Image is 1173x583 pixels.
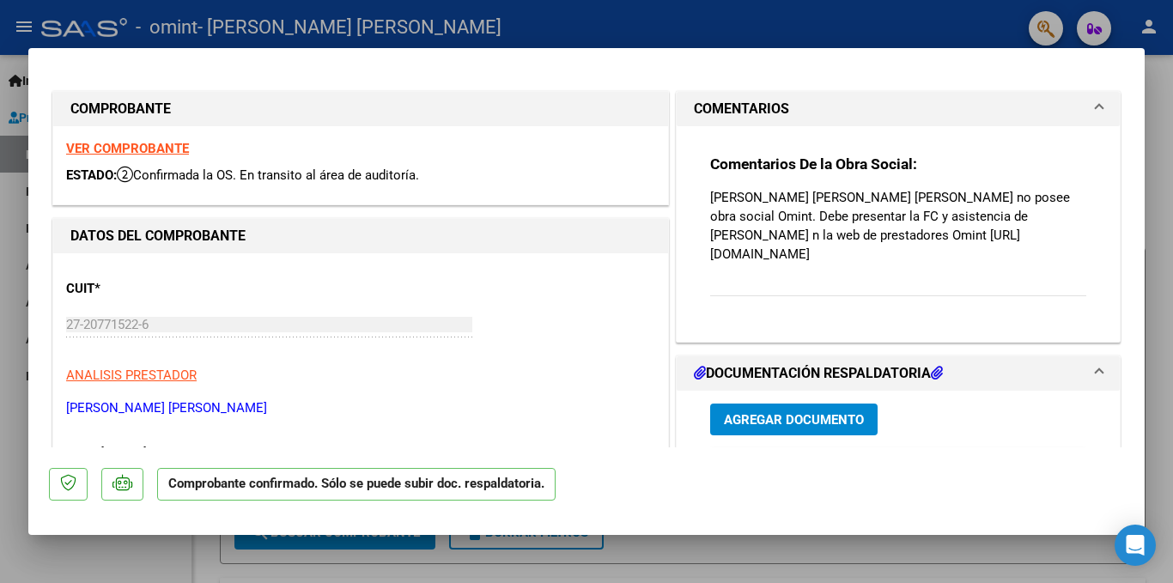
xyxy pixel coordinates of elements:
h1: COMENTARIOS [694,99,789,119]
a: VER COMPROBANTE [66,141,189,156]
mat-expansion-panel-header: COMENTARIOS [677,92,1120,126]
p: [PERSON_NAME] [PERSON_NAME] [66,398,655,418]
p: Area destinado * [66,443,243,463]
button: Agregar Documento [710,404,878,435]
h1: DOCUMENTACIÓN RESPALDATORIA [694,363,943,384]
div: Open Intercom Messenger [1115,525,1156,566]
p: CUIT [66,279,243,299]
strong: COMPROBANTE [70,100,171,117]
div: COMENTARIOS [677,126,1120,342]
span: Agregar Documento [724,412,864,428]
p: Comprobante confirmado. Sólo se puede subir doc. respaldatoria. [157,468,556,501]
span: Confirmada la OS. En transito al área de auditoría. [117,167,419,183]
strong: Comentarios De la Obra Social: [710,155,917,173]
strong: DATOS DEL COMPROBANTE [70,228,246,244]
span: ANALISIS PRESTADOR [66,367,197,383]
mat-expansion-panel-header: DOCUMENTACIÓN RESPALDATORIA [677,356,1120,391]
span: ESTADO: [66,167,117,183]
p: [PERSON_NAME] [PERSON_NAME] [PERSON_NAME] no posee obra social Omint. Debe presentar la FC y asis... [710,188,1086,264]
